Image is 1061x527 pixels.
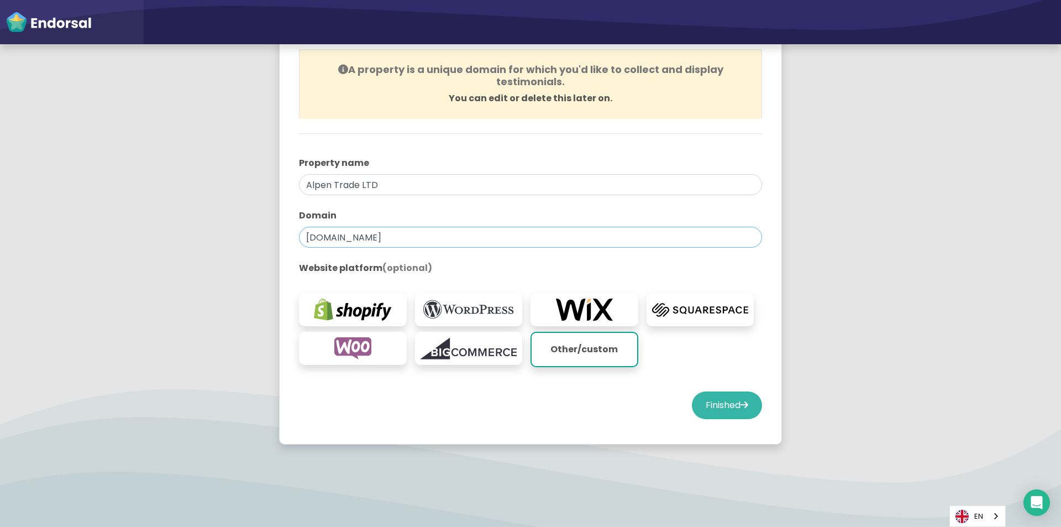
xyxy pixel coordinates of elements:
img: wordpress.org-logo.png [421,299,517,321]
aside: Language selected: English [949,505,1006,527]
p: You can edit or delete this later on. [313,92,748,105]
label: Website platform [299,262,762,275]
h4: A property is a unique domain for which you'd like to collect and display testimonials. [313,64,748,87]
img: endorsal-logo-white@2x.png [6,11,92,33]
img: shopify.com-logo.png [304,299,401,321]
img: woocommerce.com-logo.png [304,337,401,359]
span: (optional) [382,262,432,274]
button: Finished [692,392,762,419]
p: Other/custom [537,338,632,361]
div: Language [949,505,1006,527]
input: eg. My Website [299,174,762,195]
img: squarespace.com-logo.png [652,299,749,321]
label: Domain [299,209,762,222]
label: Property name [299,156,762,170]
input: eg. websitename.com [299,227,762,248]
div: Open Intercom Messenger [1023,489,1050,516]
img: bigcommerce.com-logo.png [421,337,517,359]
img: wix.com-logo.png [536,299,633,321]
a: EN [950,506,1005,526]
